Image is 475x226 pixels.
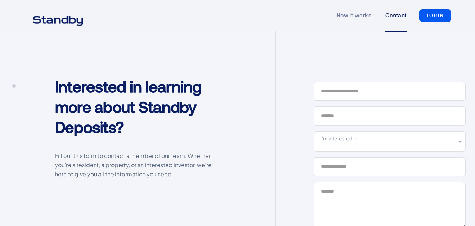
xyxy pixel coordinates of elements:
[320,135,357,141] span: I'm interested in
[24,11,92,20] a: home
[55,76,231,137] h1: Interested in learning more about Standby Deposits?
[419,9,451,22] a: LOGIN
[55,151,216,179] p: Fill out this form to contact a member of our team. Whether you’re a resident, a property, or an ...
